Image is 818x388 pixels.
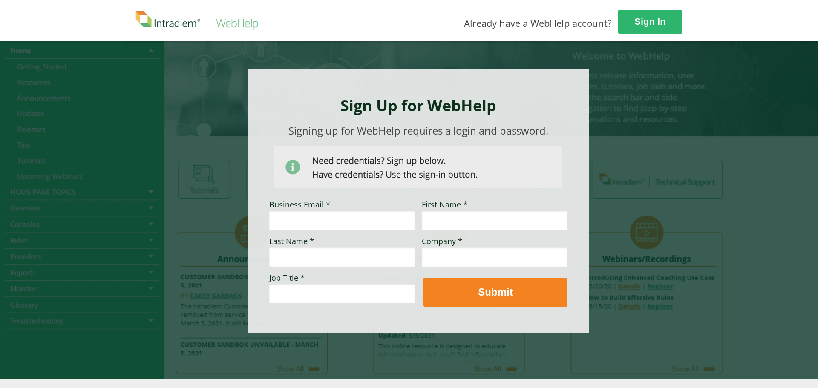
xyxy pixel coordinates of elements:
span: Business Email * [269,199,330,210]
img: Need Credentials? Sign up below. Have Credentials? Use the sign-in button. [274,146,562,188]
a: Sign In [618,10,682,34]
strong: Sign In [634,16,665,27]
strong: Sign Up for WebHelp [340,95,496,116]
span: Company * [422,236,462,246]
strong: Submit [478,286,513,298]
span: First Name * [422,199,467,210]
span: Already have a WebHelp account? [464,17,612,29]
span: Job Title * [269,273,305,283]
button: Submit [423,278,567,307]
span: Signing up for WebHelp requires a login and password. [288,124,548,138]
span: Last Name * [269,236,314,246]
